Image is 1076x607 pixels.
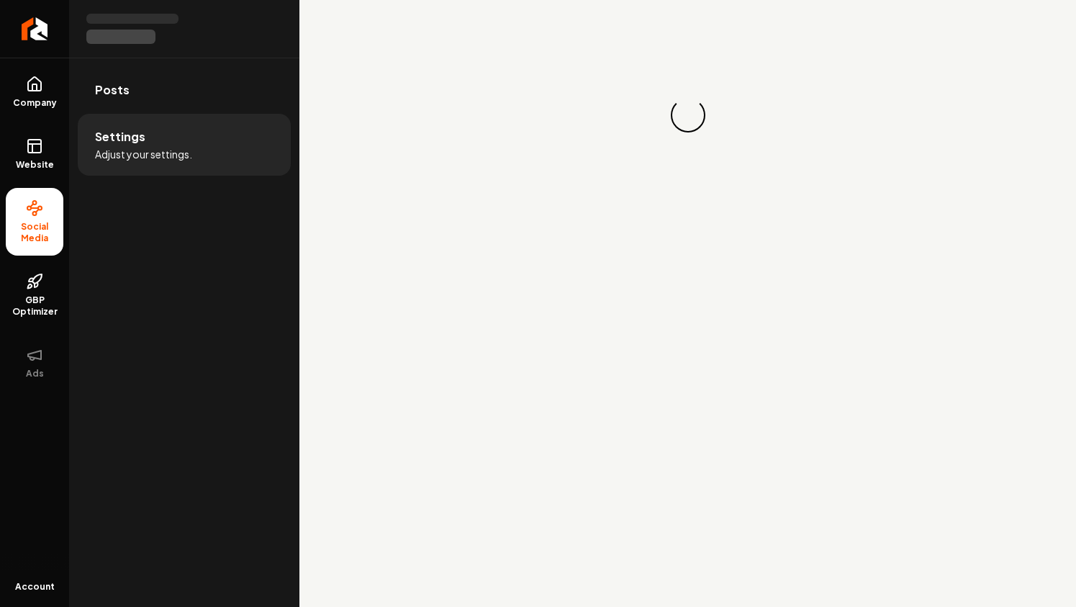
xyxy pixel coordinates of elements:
[15,581,55,593] span: Account
[6,221,63,244] span: Social Media
[10,159,60,171] span: Website
[671,98,705,132] div: Loading
[95,147,192,161] span: Adjust your settings.
[6,335,63,391] button: Ads
[6,64,63,120] a: Company
[6,126,63,182] a: Website
[7,97,63,109] span: Company
[78,67,291,113] a: Posts
[95,81,130,99] span: Posts
[6,294,63,318] span: GBP Optimizer
[22,17,48,40] img: Rebolt Logo
[20,368,50,379] span: Ads
[6,261,63,329] a: GBP Optimizer
[95,128,145,145] span: Settings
